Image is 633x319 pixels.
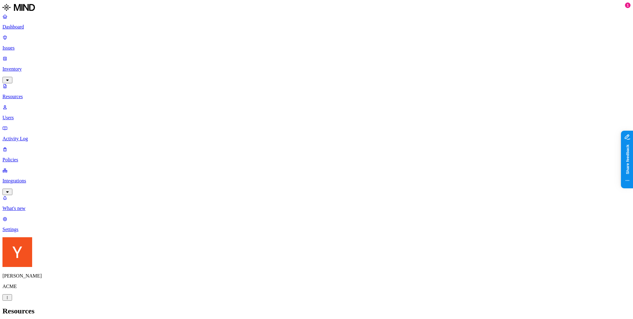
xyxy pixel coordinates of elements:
[2,56,631,82] a: Inventory
[2,66,631,72] p: Inventory
[2,14,631,30] a: Dashboard
[2,45,631,51] p: Issues
[2,157,631,163] p: Policies
[2,216,631,232] a: Settings
[2,2,631,14] a: MIND
[2,136,631,142] p: Activity Log
[2,237,32,267] img: Yoav Shaked
[2,168,631,194] a: Integrations
[2,83,631,99] a: Resources
[2,227,631,232] p: Settings
[2,146,631,163] a: Policies
[2,125,631,142] a: Activity Log
[2,206,631,211] p: What's new
[2,307,631,315] h2: Resources
[2,94,631,99] p: Resources
[2,2,35,12] img: MIND
[2,104,631,120] a: Users
[2,115,631,120] p: Users
[2,178,631,184] p: Integrations
[2,195,631,211] a: What's new
[2,24,631,30] p: Dashboard
[2,35,631,51] a: Issues
[2,284,631,289] p: ACME
[625,2,631,8] div: 1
